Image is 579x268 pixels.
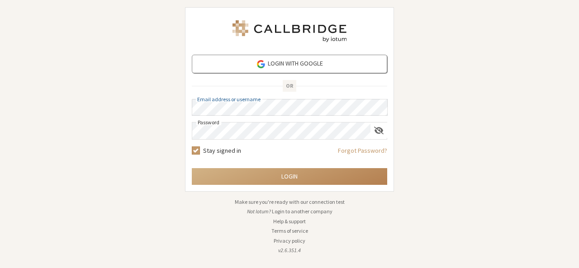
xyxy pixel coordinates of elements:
label: Stay signed in [203,146,241,155]
input: Password [192,122,370,139]
a: Terms of service [271,227,308,234]
input: Email address or username [192,99,388,116]
button: Login [192,168,387,185]
li: v2.6.351.4 [185,246,394,254]
img: google-icon.png [256,59,266,69]
a: Privacy policy [274,237,305,244]
a: Forgot Password? [338,146,387,162]
span: OR [283,80,296,92]
li: Not Iotum? [185,207,394,216]
img: Iotum [231,20,348,42]
a: Help & support [273,218,306,225]
a: Login with Google [192,55,387,73]
a: Make sure you're ready with our connection test [235,198,345,205]
button: Login to another company [272,207,332,216]
div: Show password [370,122,387,138]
